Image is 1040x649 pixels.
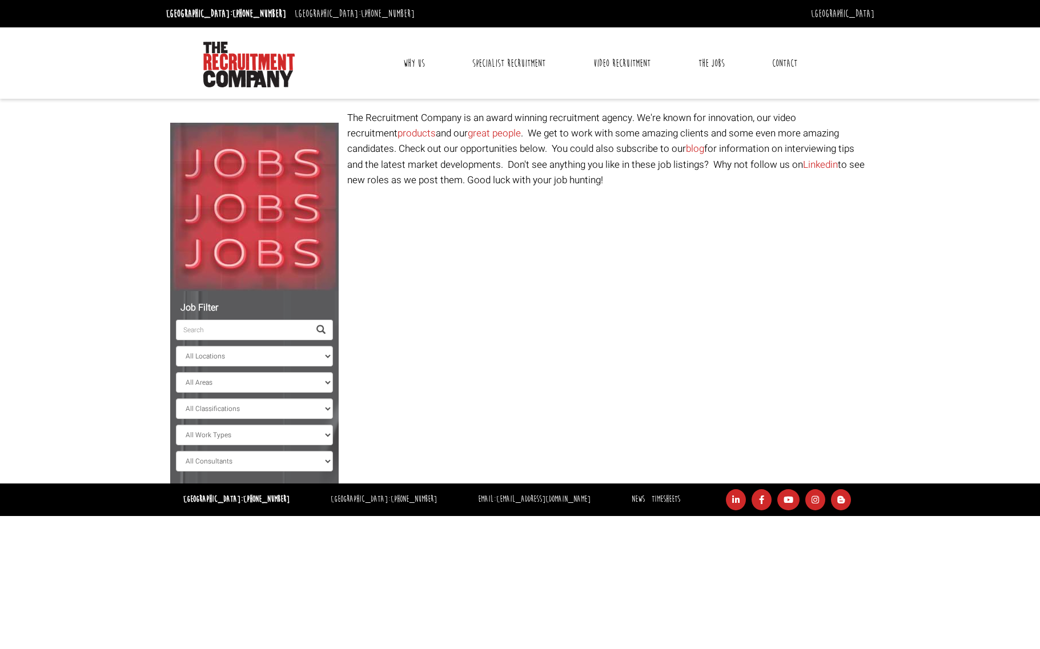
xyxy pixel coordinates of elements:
[690,49,733,78] a: The Jobs
[361,7,415,20] a: [PHONE_NUMBER]
[183,494,290,505] strong: [GEOGRAPHIC_DATA]:
[243,494,290,505] a: [PHONE_NUMBER]
[232,7,286,20] a: [PHONE_NUMBER]
[395,49,433,78] a: Why Us
[347,110,870,188] p: The Recruitment Company is an award winning recruitment agency. We're known for innovation, our v...
[585,49,659,78] a: Video Recruitment
[496,494,591,505] a: [EMAIL_ADDRESS][DOMAIN_NAME]
[652,494,680,505] a: Timesheets
[176,320,310,340] input: Search
[686,142,704,156] a: blog
[170,123,339,291] img: Jobs, Jobs, Jobs
[811,7,874,20] a: [GEOGRAPHIC_DATA]
[803,158,838,172] a: Linkedin
[292,5,417,23] li: [GEOGRAPHIC_DATA]:
[764,49,806,78] a: Contact
[475,491,593,508] li: Email:
[632,494,645,505] a: News
[391,494,437,505] a: [PHONE_NUMBER]
[397,126,436,140] a: products
[163,5,289,23] li: [GEOGRAPHIC_DATA]:
[328,491,440,508] li: [GEOGRAPHIC_DATA]:
[203,42,295,87] img: The Recruitment Company
[468,126,521,140] a: great people
[464,49,554,78] a: Specialist Recruitment
[176,303,333,313] h5: Job Filter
